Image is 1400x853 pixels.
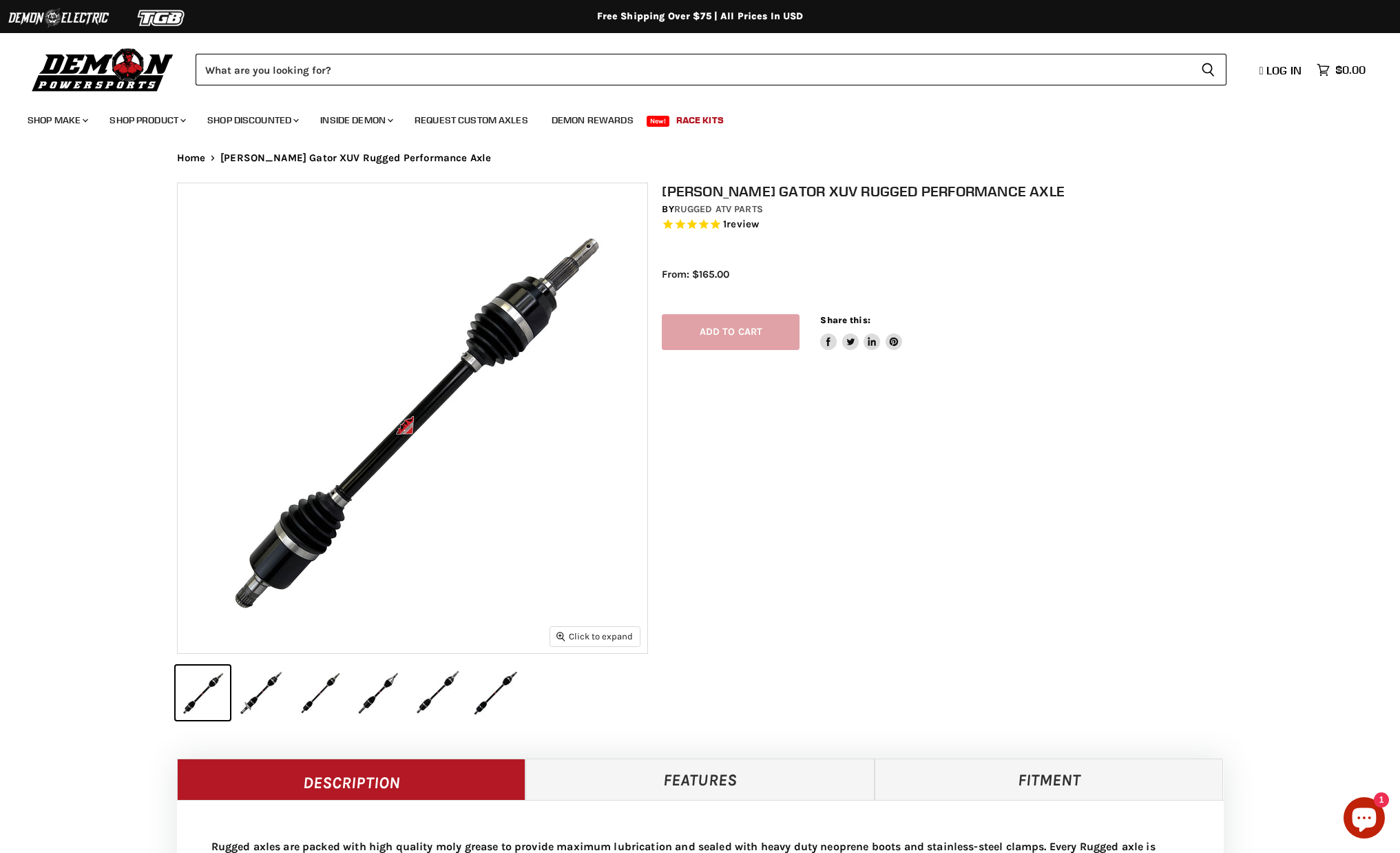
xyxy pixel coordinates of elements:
a: Shop Product [99,106,194,134]
img: Demon Powersports [28,45,178,94]
aside: Share this: [820,314,902,351]
nav: Breadcrumbs [149,152,1251,164]
button: IMAGE thumbnail [351,666,406,720]
span: review [727,218,759,230]
a: Demon Rewards [541,106,644,134]
a: Log in [1253,64,1310,76]
span: Log in [1266,63,1302,77]
img: Demon Electric Logo 2 [7,5,110,31]
a: Shop Make [17,106,96,134]
span: [PERSON_NAME] Gator XUV Rugged Performance Axle [220,152,491,164]
button: IMAGE thumbnail [293,666,347,720]
button: Click to expand [550,627,640,646]
a: Description [177,759,526,800]
button: IMAGE thumbnail [468,666,523,720]
a: Inside Demon [310,106,401,134]
a: Shop Discounted [197,106,307,134]
span: $0.00 [1335,63,1366,76]
a: Fitment [875,759,1224,800]
span: New! [647,116,670,127]
a: Request Custom Axles [404,106,539,134]
h1: [PERSON_NAME] Gator XUV Rugged Performance Axle [662,183,1237,200]
a: Race Kits [666,106,734,134]
button: IMAGE thumbnail [234,666,289,720]
button: IMAGE thumbnail [176,666,230,720]
button: IMAGE thumbnail [410,666,464,720]
div: by [662,202,1237,217]
span: 1 reviews [723,218,759,230]
input: Search [196,54,1190,85]
span: Rated 5.0 out of 5 stars 1 reviews [662,218,1237,232]
button: Search [1190,54,1226,85]
div: Free Shipping Over $75 | All Prices In USD [149,10,1251,23]
img: TGB Logo 2 [110,5,213,31]
img: IMAGE [178,183,647,653]
form: Product [196,54,1226,85]
a: $0.00 [1310,60,1372,80]
a: Rugged ATV Parts [674,203,763,215]
ul: Main menu [17,101,1362,134]
span: From: $165.00 [662,268,729,280]
span: Click to expand [556,631,633,641]
span: Share this: [820,315,870,325]
a: Features [525,759,875,800]
inbox-online-store-chat: Shopify online store chat [1339,797,1389,842]
a: Home [177,152,206,164]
